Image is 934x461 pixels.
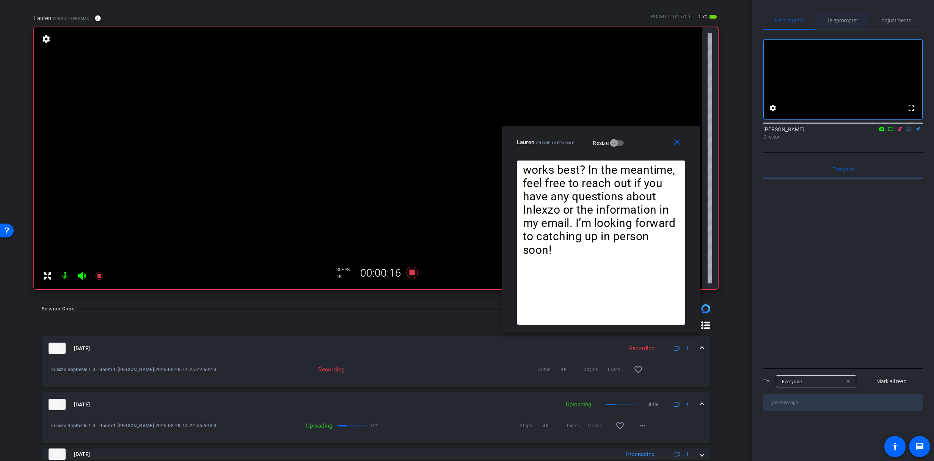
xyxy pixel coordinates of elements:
mat-icon: close [672,138,682,147]
div: Director [763,134,923,140]
img: thumb-nail [49,448,66,460]
span: Lauren [517,139,535,146]
span: 0bytes [565,422,588,430]
span: FPS [342,267,350,272]
p: 31% [648,401,658,409]
span: Lauren [34,14,51,22]
div: 4K [336,274,355,280]
span: Adjustments [881,18,911,23]
span: 30fps [520,422,543,430]
div: Recording [218,366,348,373]
p: 31% [370,422,379,430]
mat-icon: accessibility [890,442,899,451]
span: Everyone [832,167,854,172]
span: 1 [686,345,689,352]
span: iPhone 14 Pro Max [53,16,89,21]
span: Mark all read [876,378,907,385]
mat-icon: settings [768,104,777,113]
div: ROOM ID: 6115706 [651,13,690,24]
img: Session clips [701,304,710,313]
span: 30fps [538,366,561,373]
span: [DATE] [74,401,90,409]
mat-icon: flip [904,125,914,132]
div: [PERSON_NAME] [763,126,923,140]
span: 4K [543,422,565,430]
span: [DATE] [74,450,90,458]
span: Teleprompter [827,18,858,23]
mat-icon: settings [41,35,52,44]
img: thumb-nail [49,399,66,410]
span: Inlexzo RepReels 1.0 - Room 1-[PERSON_NAME]-2025-08-28-14-25-22-602-0 [51,366,218,373]
div: Processing [622,450,658,459]
div: Recording [625,344,658,353]
span: 55% [698,11,709,23]
span: 4K [561,366,584,373]
mat-icon: battery_std [709,12,718,21]
div: Uploading [218,422,336,430]
span: 1 [686,450,689,458]
span: Participants [775,18,804,23]
mat-icon: fullscreen [907,104,916,113]
div: 30 [336,267,355,273]
mat-icon: favorite_border [634,365,643,374]
span: Everyone [782,379,802,384]
div: To: [763,377,771,386]
span: [DATE] [74,345,90,352]
mat-icon: favorite_border [615,421,625,430]
span: Inlexzo RepReels 1.0 - Room 1-[PERSON_NAME]-2025-08-28-14-22-45-598-0 [51,422,218,430]
span: iPhone 14 Pro Max [536,141,574,145]
p: I plan to swing by again, and would love the opportunity to speak with you in person. Is there a ... [523,110,679,256]
mat-icon: more_horiz [638,421,647,430]
mat-icon: message [915,442,924,451]
img: thumb-nail [49,343,66,354]
mat-icon: info [94,15,101,22]
span: 0 secs [606,366,629,373]
div: Session Clips [42,305,75,313]
span: 0bytes [584,366,606,373]
span: 1 [686,401,689,409]
label: Resize [593,139,610,147]
span: 0 secs [588,422,611,430]
div: 00:00:16 [355,267,406,280]
div: Uploading [562,400,595,409]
